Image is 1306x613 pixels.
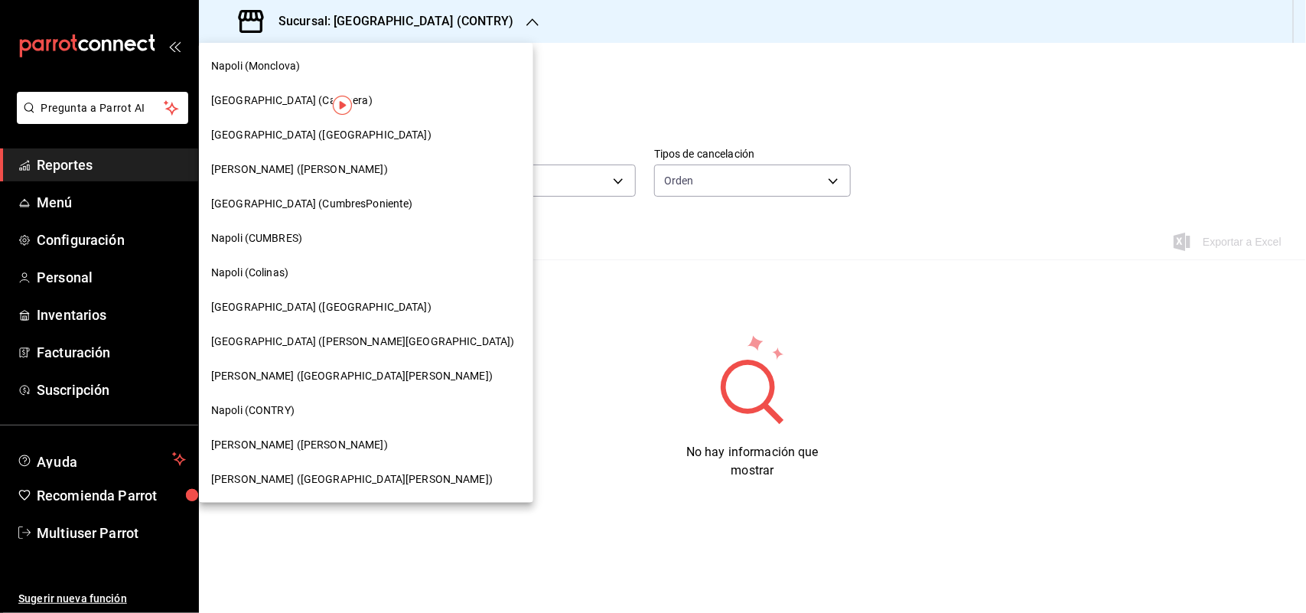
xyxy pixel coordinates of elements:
span: [GEOGRAPHIC_DATA] (Carretera) [211,93,373,109]
div: [GEOGRAPHIC_DATA] ([GEOGRAPHIC_DATA]) [199,118,533,152]
span: [GEOGRAPHIC_DATA] ([PERSON_NAME][GEOGRAPHIC_DATA]) [211,334,515,350]
div: [PERSON_NAME] ([GEOGRAPHIC_DATA][PERSON_NAME]) [199,462,533,497]
span: [GEOGRAPHIC_DATA] (CumbresPoniente) [211,196,413,212]
div: [PERSON_NAME] ([PERSON_NAME]) [199,152,533,187]
div: Napoli (CUMBRES) [199,221,533,256]
span: Napoli (CONTRY) [211,403,295,419]
div: [GEOGRAPHIC_DATA] ([GEOGRAPHIC_DATA]) [199,290,533,324]
div: [PERSON_NAME] ([GEOGRAPHIC_DATA][PERSON_NAME]) [199,359,533,393]
div: Napoli (Colinas) [199,256,533,290]
span: [PERSON_NAME] ([GEOGRAPHIC_DATA][PERSON_NAME]) [211,471,493,487]
div: [PERSON_NAME] ([PERSON_NAME]) [199,428,533,462]
span: Napoli (Colinas) [211,265,288,281]
div: Napoli (Monclova) [199,49,533,83]
span: Napoli (CUMBRES) [211,230,302,246]
span: Napoli (Monclova) [211,58,300,74]
span: [GEOGRAPHIC_DATA] ([GEOGRAPHIC_DATA]) [211,127,432,143]
div: [GEOGRAPHIC_DATA] ([PERSON_NAME][GEOGRAPHIC_DATA]) [199,324,533,359]
div: [GEOGRAPHIC_DATA] (Carretera) [199,83,533,118]
span: [PERSON_NAME] ([PERSON_NAME]) [211,161,388,178]
span: [PERSON_NAME] ([GEOGRAPHIC_DATA][PERSON_NAME]) [211,368,493,384]
span: [PERSON_NAME] ([PERSON_NAME]) [211,437,388,453]
div: [GEOGRAPHIC_DATA] (CumbresPoniente) [199,187,533,221]
div: Napoli (CONTRY) [199,393,533,428]
img: Tooltip marker [333,96,352,115]
span: [GEOGRAPHIC_DATA] ([GEOGRAPHIC_DATA]) [211,299,432,315]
